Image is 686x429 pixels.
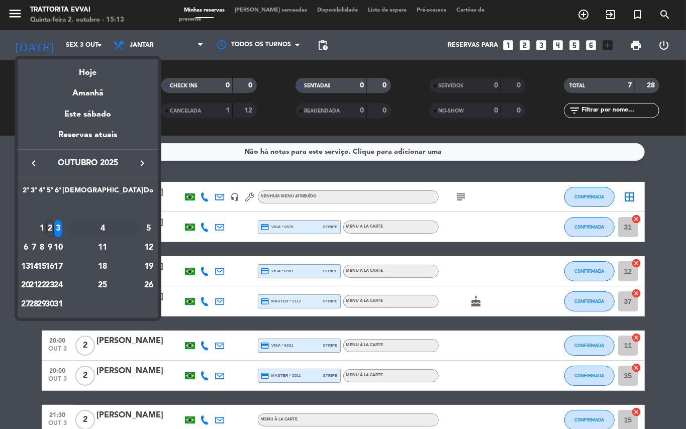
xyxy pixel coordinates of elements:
div: Este sábado [18,100,158,129]
td: 30 de outubro de 2025 [46,295,54,314]
td: 10 de outubro de 2025 [54,238,62,257]
td: 3 de outubro de 2025 [54,219,62,238]
th: Segunda-feira [22,185,30,200]
td: 8 de outubro de 2025 [38,238,46,257]
div: 11 [66,239,139,256]
div: 31 [54,296,62,313]
div: 4 [66,220,139,237]
div: 16 [46,258,54,275]
div: 19 [144,258,154,275]
td: 15 de outubro de 2025 [38,257,46,276]
div: 6 [22,239,30,256]
div: 12 [144,239,154,256]
i: keyboard_arrow_right [136,157,148,169]
button: keyboard_arrow_right [133,157,151,170]
div: 1 [38,220,46,237]
td: 12 de outubro de 2025 [143,238,154,257]
div: 24 [54,277,62,294]
div: 30 [46,296,54,313]
td: 22 de outubro de 2025 [38,276,46,295]
td: 5 de outubro de 2025 [143,219,154,238]
div: 20 [22,277,30,294]
td: 20 de outubro de 2025 [22,276,30,295]
div: Amanhã [18,79,158,100]
th: Quinta-feira [46,185,54,200]
td: 2 de outubro de 2025 [46,219,54,238]
td: 6 de outubro de 2025 [22,238,30,257]
div: 29 [38,296,46,313]
td: 16 de outubro de 2025 [46,257,54,276]
div: 17 [54,258,62,275]
td: 18 de outubro de 2025 [62,257,143,276]
td: 9 de outubro de 2025 [46,238,54,257]
td: 17 de outubro de 2025 [54,257,62,276]
td: 19 de outubro de 2025 [143,257,154,276]
td: 1 de outubro de 2025 [38,219,46,238]
td: 27 de outubro de 2025 [22,295,30,314]
button: keyboard_arrow_left [25,157,43,170]
i: keyboard_arrow_left [28,157,40,169]
span: outubro 2025 [43,157,133,170]
div: 28 [30,296,38,313]
td: OUT [22,200,154,220]
div: 8 [38,239,46,256]
div: 7 [30,239,38,256]
td: 21 de outubro de 2025 [30,276,38,295]
div: 14 [30,258,38,275]
div: 9 [46,239,54,256]
th: Quarta-feira [38,185,46,200]
td: 7 de outubro de 2025 [30,238,38,257]
td: 4 de outubro de 2025 [62,219,143,238]
td: 29 de outubro de 2025 [38,295,46,314]
th: Domingo [143,185,154,200]
td: 23 de outubro de 2025 [46,276,54,295]
th: Sexta-feira [54,185,62,200]
div: 18 [66,258,139,275]
td: 25 de outubro de 2025 [62,276,143,295]
div: 15 [38,258,46,275]
div: 10 [54,239,62,256]
div: Reservas atuais [18,129,158,149]
td: 26 de outubro de 2025 [143,276,154,295]
th: Terça-feira [30,185,38,200]
div: 22 [38,277,46,294]
div: 26 [144,277,154,294]
div: 21 [30,277,38,294]
div: 13 [22,258,30,275]
div: 5 [144,220,154,237]
div: Hoje [18,59,158,79]
div: 27 [22,296,30,313]
div: 23 [46,277,54,294]
div: 2 [46,220,54,237]
td: 13 de outubro de 2025 [22,257,30,276]
td: 14 de outubro de 2025 [30,257,38,276]
td: 24 de outubro de 2025 [54,276,62,295]
div: 3 [54,220,62,237]
div: 25 [66,277,139,294]
td: 28 de outubro de 2025 [30,295,38,314]
th: Sábado [62,185,143,200]
td: 31 de outubro de 2025 [54,295,62,314]
td: 11 de outubro de 2025 [62,238,143,257]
